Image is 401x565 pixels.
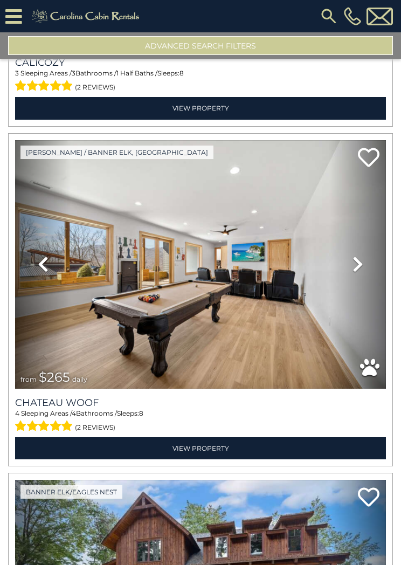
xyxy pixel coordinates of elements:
img: Khaki-logo.png [27,8,147,25]
span: (2 reviews) [75,421,115,435]
span: 3 [15,69,19,77]
span: from [20,375,37,383]
a: Calicozy [15,57,386,68]
button: Advanced Search Filters [8,36,393,55]
span: daily [72,375,87,383]
span: 3 [72,69,75,77]
span: 8 [179,69,184,77]
a: View Property [15,437,386,459]
a: Add to favorites [358,147,379,170]
span: (2 reviews) [75,80,115,94]
div: Sleeping Areas / Bathrooms / Sleeps: [15,68,386,94]
img: search-regular.svg [319,6,338,26]
div: Sleeping Areas / Bathrooms / Sleeps: [15,409,386,435]
a: View Property [15,97,386,119]
span: $265 [39,369,70,385]
a: Add to favorites [358,486,379,509]
a: Banner Elk/Eagles Nest [20,485,122,499]
span: 1 Half Baths / [116,69,157,77]
a: Chateau Woof [15,397,386,409]
a: [PERSON_NAME] / Banner Elk, [GEOGRAPHIC_DATA] [20,146,213,159]
span: 4 [15,409,19,417]
img: thumbnail_167987704.jpeg [15,140,386,389]
span: 4 [72,409,76,417]
a: [PHONE_NUMBER] [341,7,364,25]
span: 8 [139,409,143,417]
